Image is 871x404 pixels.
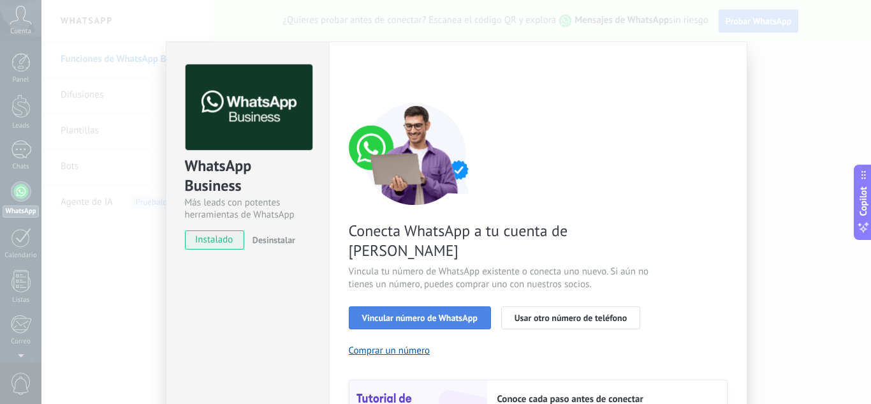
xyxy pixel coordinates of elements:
[349,103,483,205] img: connect number
[501,306,640,329] button: Usar otro número de teléfono
[349,266,652,291] span: Vincula tu número de WhatsApp existente o conecta uno nuevo. Si aún no tienes un número, puedes c...
[515,313,627,322] span: Usar otro número de teléfono
[349,306,491,329] button: Vincular número de WhatsApp
[362,313,478,322] span: Vincular número de WhatsApp
[857,186,870,216] span: Copilot
[247,230,295,250] button: Desinstalar
[349,221,652,260] span: Conecta WhatsApp a tu cuenta de [PERSON_NAME]
[186,64,312,151] img: logo_main.png
[186,230,244,250] span: instalado
[349,345,430,357] button: Comprar un número
[185,156,311,197] div: WhatsApp Business
[253,234,295,246] span: Desinstalar
[185,197,311,221] div: Más leads con potentes herramientas de WhatsApp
